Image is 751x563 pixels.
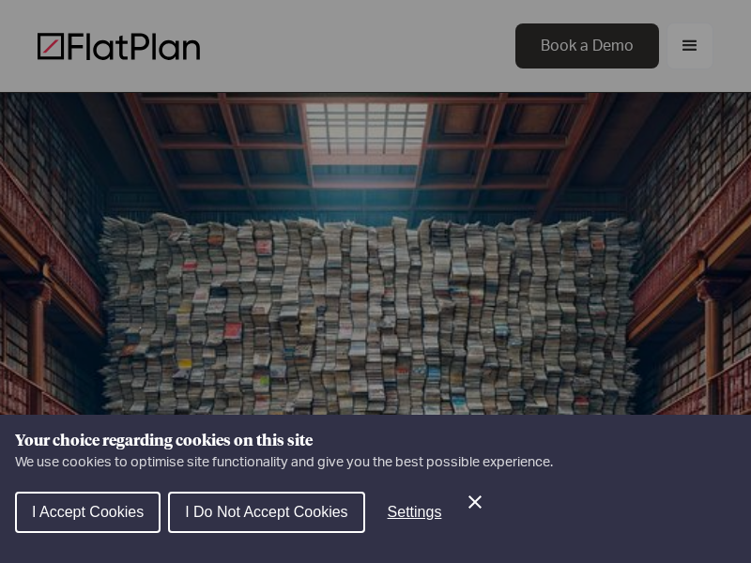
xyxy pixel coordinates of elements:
[32,504,144,520] span: I Accept Cookies
[373,494,457,531] button: Settings
[168,492,364,533] button: I Do Not Accept Cookies
[185,504,347,520] span: I Do Not Accept Cookies
[464,491,486,513] button: Close Cookie Control
[15,452,736,473] p: We use cookies to optimise site functionality and give you the best possible experience.
[15,492,161,533] button: I Accept Cookies
[388,504,442,520] span: Settings
[15,430,736,452] h1: Your choice regarding cookies on this site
